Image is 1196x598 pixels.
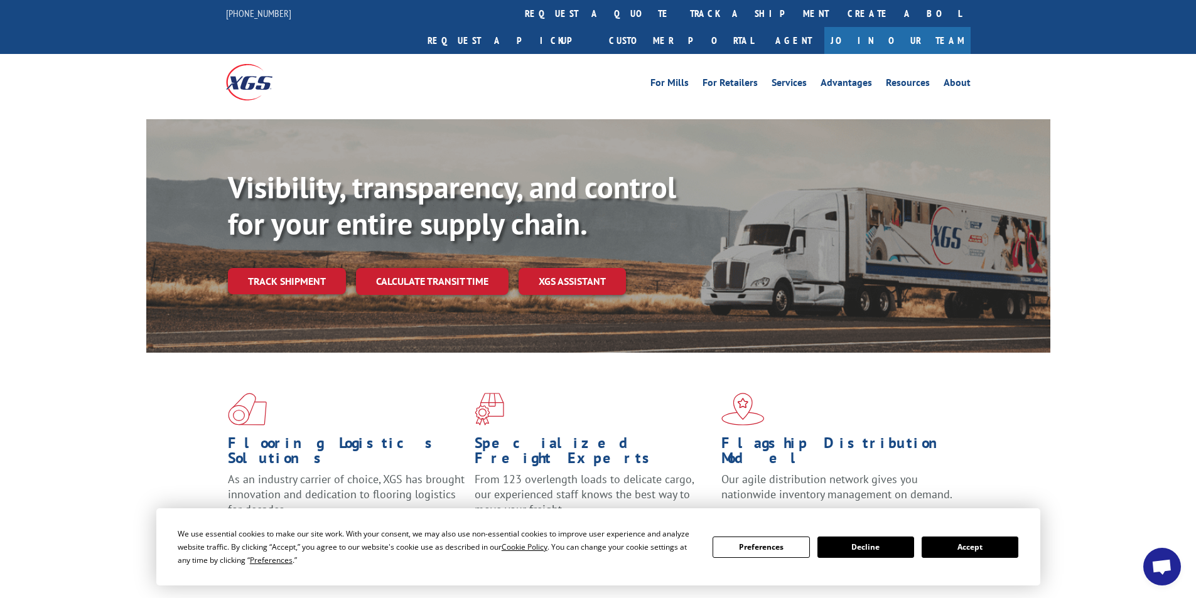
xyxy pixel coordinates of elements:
[228,472,465,516] span: As an industry carrier of choice, XGS has brought innovation and dedication to flooring logistics...
[922,537,1018,558] button: Accept
[502,542,547,552] span: Cookie Policy
[475,435,712,472] h1: Specialized Freight Experts
[721,393,765,425] img: xgs-icon-flagship-distribution-model-red
[944,78,971,92] a: About
[178,527,698,567] div: We use essential cookies to make our site work. With your consent, we may also use non-essential ...
[475,472,712,528] p: From 123 overlength loads to delicate cargo, our experienced staff knows the best way to move you...
[817,537,914,558] button: Decline
[772,78,807,92] a: Services
[824,27,971,54] a: Join Our Team
[156,508,1040,585] div: Cookie Consent Prompt
[226,7,291,19] a: [PHONE_NUMBER]
[250,555,293,565] span: Preferences
[703,78,758,92] a: For Retailers
[650,78,689,92] a: For Mills
[721,435,959,472] h1: Flagship Distribution Model
[356,268,509,295] a: Calculate transit time
[1143,548,1181,585] a: Open chat
[228,435,465,472] h1: Flooring Logistics Solutions
[600,27,763,54] a: Customer Portal
[821,78,872,92] a: Advantages
[228,268,346,294] a: Track shipment
[228,168,676,243] b: Visibility, transparency, and control for your entire supply chain.
[763,27,824,54] a: Agent
[713,537,809,558] button: Preferences
[475,393,504,425] img: xgs-icon-focused-on-flooring-red
[886,78,930,92] a: Resources
[721,472,952,501] span: Our agile distribution network gives you nationwide inventory management on demand.
[418,27,600,54] a: Request a pickup
[519,268,626,295] a: XGS ASSISTANT
[228,393,267,425] img: xgs-icon-total-supply-chain-intelligence-red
